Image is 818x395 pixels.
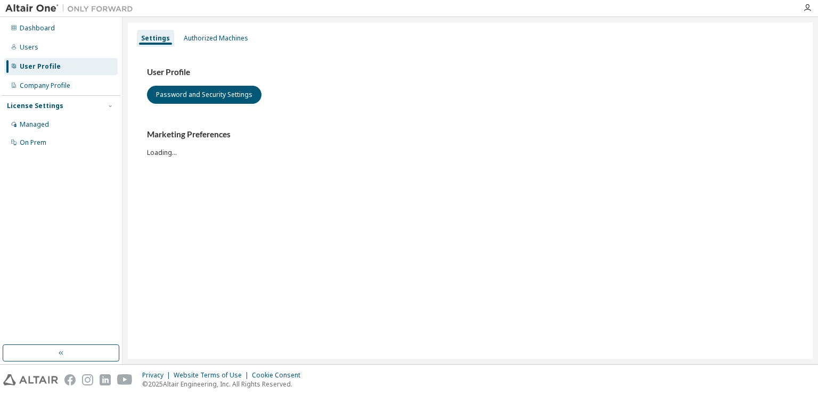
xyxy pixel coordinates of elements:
[184,34,248,43] div: Authorized Machines
[3,374,58,385] img: altair_logo.svg
[64,374,76,385] img: facebook.svg
[20,120,49,129] div: Managed
[20,138,46,147] div: On Prem
[147,86,261,104] button: Password and Security Settings
[82,374,93,385] img: instagram.svg
[20,43,38,52] div: Users
[147,129,794,157] div: Loading...
[174,371,252,380] div: Website Terms of Use
[20,24,55,32] div: Dashboard
[7,102,63,110] div: License Settings
[147,67,794,78] h3: User Profile
[141,34,170,43] div: Settings
[5,3,138,14] img: Altair One
[117,374,133,385] img: youtube.svg
[20,62,61,71] div: User Profile
[100,374,111,385] img: linkedin.svg
[142,380,307,389] p: © 2025 Altair Engineering, Inc. All Rights Reserved.
[20,81,70,90] div: Company Profile
[147,129,794,140] h3: Marketing Preferences
[252,371,307,380] div: Cookie Consent
[142,371,174,380] div: Privacy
